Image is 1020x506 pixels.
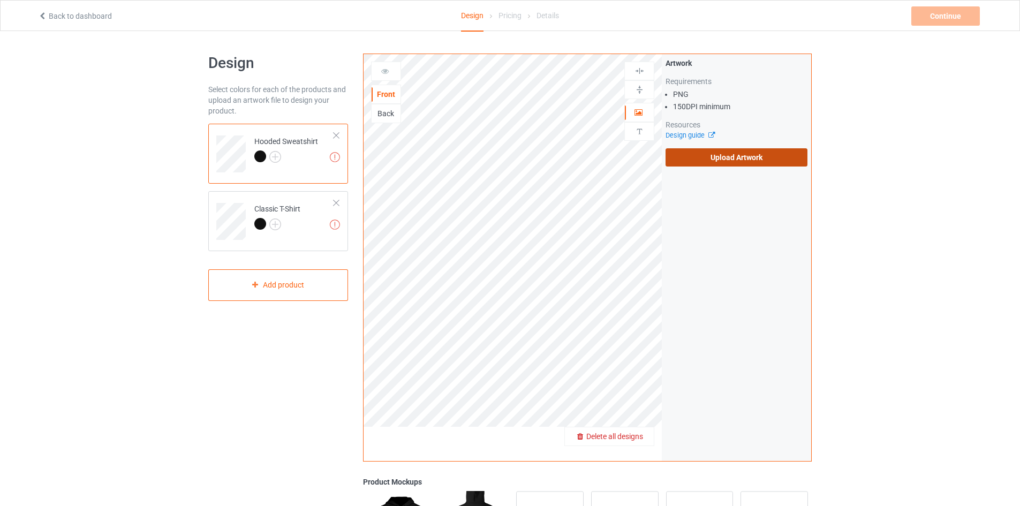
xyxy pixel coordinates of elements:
[586,432,643,441] span: Delete all designs
[372,89,401,100] div: Front
[269,218,281,230] img: svg+xml;base64,PD94bWwgdmVyc2lvbj0iMS4wIiBlbmNvZGluZz0iVVRGLTgiPz4KPHN2ZyB3aWR0aD0iMjJweCIgaGVpZ2...
[634,66,645,76] img: svg%3E%0A
[537,1,559,31] div: Details
[38,12,112,20] a: Back to dashboard
[666,131,714,139] a: Design guide
[673,101,807,112] li: 150 DPI minimum
[372,108,401,119] div: Back
[666,58,807,69] div: Artwork
[254,136,318,162] div: Hooded Sweatshirt
[269,151,281,163] img: svg+xml;base64,PD94bWwgdmVyc2lvbj0iMS4wIiBlbmNvZGluZz0iVVRGLTgiPz4KPHN2ZyB3aWR0aD0iMjJweCIgaGVpZ2...
[634,126,645,137] img: svg%3E%0A
[254,203,300,229] div: Classic T-Shirt
[363,477,812,487] div: Product Mockups
[208,54,348,73] h1: Design
[666,76,807,87] div: Requirements
[498,1,522,31] div: Pricing
[666,148,807,167] label: Upload Artwork
[666,119,807,130] div: Resources
[330,220,340,230] img: exclamation icon
[461,1,483,32] div: Design
[208,191,348,251] div: Classic T-Shirt
[208,124,348,184] div: Hooded Sweatshirt
[208,84,348,116] div: Select colors for each of the products and upload an artwork file to design your product.
[634,85,645,95] img: svg%3E%0A
[208,269,348,301] div: Add product
[330,152,340,162] img: exclamation icon
[673,89,807,100] li: PNG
